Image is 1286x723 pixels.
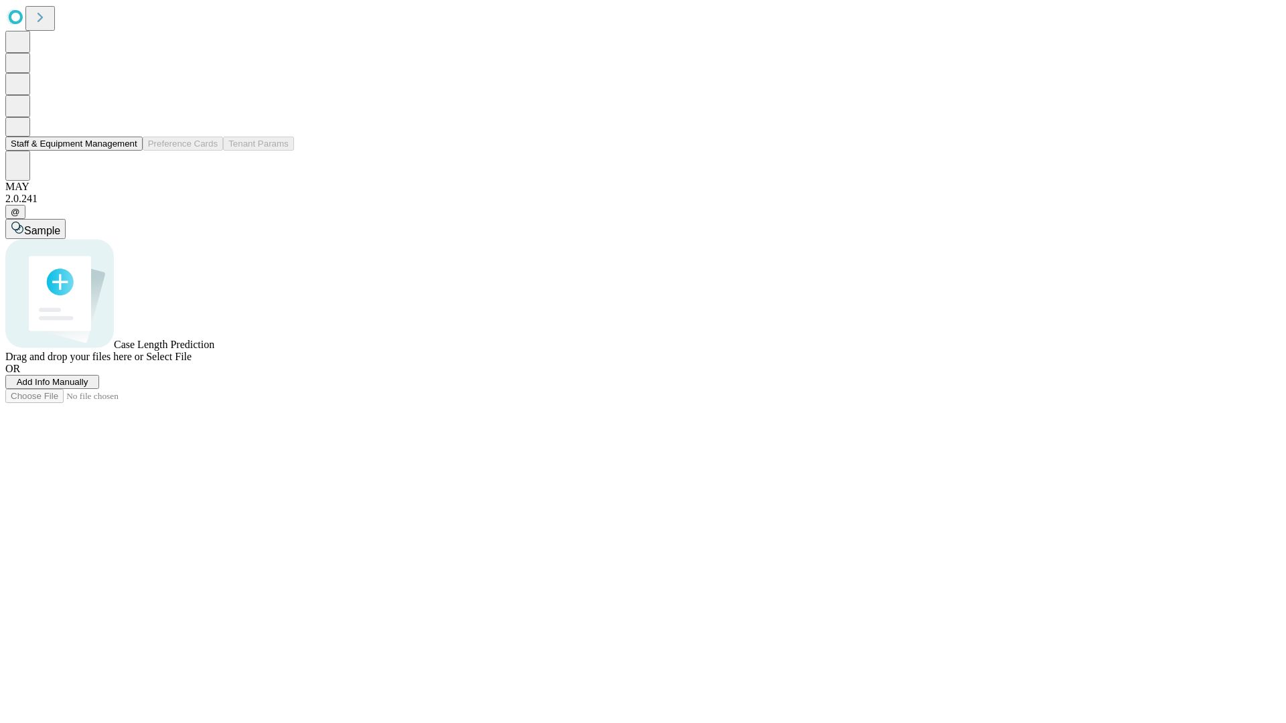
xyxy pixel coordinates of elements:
span: Drag and drop your files here or [5,351,143,362]
button: Sample [5,219,66,239]
span: OR [5,363,20,374]
button: Add Info Manually [5,375,99,389]
button: Tenant Params [223,137,294,151]
div: MAY [5,181,1281,193]
button: Staff & Equipment Management [5,137,143,151]
button: @ [5,205,25,219]
div: 2.0.241 [5,193,1281,205]
span: Select File [146,351,192,362]
span: Add Info Manually [17,377,88,387]
span: @ [11,207,20,217]
span: Sample [24,225,60,236]
span: Case Length Prediction [114,339,214,350]
button: Preference Cards [143,137,223,151]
